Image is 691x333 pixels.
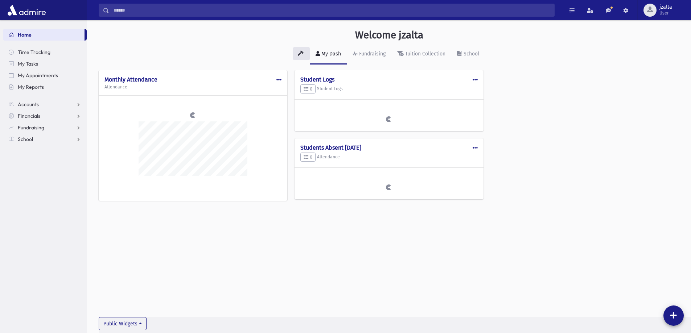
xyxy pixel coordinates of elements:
span: Financials [18,113,40,119]
div: Fundraising [358,51,386,57]
a: My Appointments [3,70,87,81]
h4: Students Absent [DATE] [300,144,477,151]
h4: Student Logs [300,76,477,83]
span: My Reports [18,84,44,90]
div: My Dash [320,51,341,57]
span: Accounts [18,101,39,108]
a: Time Tracking [3,46,87,58]
a: My Reports [3,81,87,93]
h3: Welcome jzalta [355,29,423,41]
div: Tuition Collection [404,51,445,57]
img: AdmirePro [6,3,48,17]
button: 0 [300,153,316,162]
span: 0 [304,154,312,160]
span: 0 [304,86,312,92]
a: Financials [3,110,87,122]
a: My Tasks [3,58,87,70]
span: Fundraising [18,124,44,131]
a: School [3,133,87,145]
a: Tuition Collection [391,44,451,64]
a: Home [3,29,85,41]
span: Time Tracking [18,49,50,55]
input: Search [109,4,554,17]
span: My Tasks [18,61,38,67]
button: Public Widgets [99,317,147,330]
button: 0 [300,84,316,94]
a: School [451,44,485,64]
span: School [18,136,33,142]
a: Accounts [3,99,87,110]
h5: Attendance [300,153,477,162]
a: Fundraising [3,122,87,133]
h5: Student Logs [300,84,477,94]
div: School [462,51,479,57]
span: jzalta [659,4,672,10]
span: Home [18,32,32,38]
h5: Attendance [104,84,281,90]
h4: Monthly Attendance [104,76,281,83]
span: User [659,10,672,16]
span: My Appointments [18,72,58,79]
a: My Dash [310,44,347,64]
a: Fundraising [347,44,391,64]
